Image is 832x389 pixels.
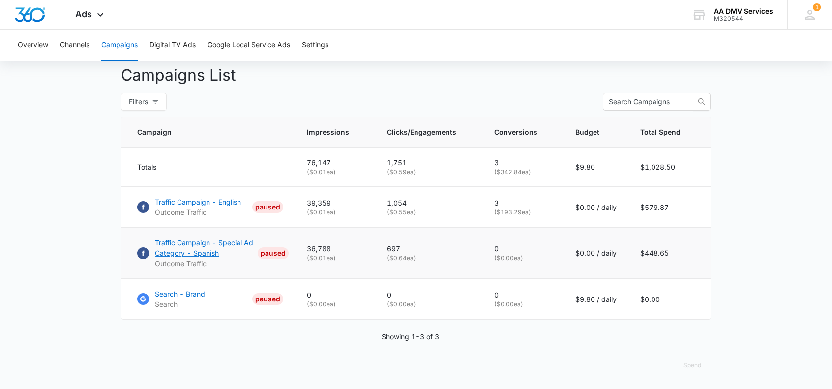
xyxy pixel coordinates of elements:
[387,290,471,300] p: 0
[137,289,283,309] a: Google AdsSearch - BrandSearchPAUSED
[628,148,711,187] td: $1,028.50
[307,127,349,137] span: Impressions
[714,7,773,15] div: account name
[18,30,48,61] button: Overview
[494,208,552,217] p: ( $193.29 ea)
[387,243,471,254] p: 697
[494,157,552,168] p: 3
[129,96,148,107] span: Filters
[121,93,167,111] button: Filters
[307,198,363,208] p: 39,359
[252,201,283,213] div: PAUSED
[575,127,602,137] span: Budget
[813,3,821,11] span: 1
[640,127,681,137] span: Total Spend
[494,127,537,137] span: Conversions
[307,290,363,300] p: 0
[575,162,617,172] p: $9.80
[382,331,439,342] p: Showing 1-3 of 3
[60,30,89,61] button: Channels
[494,254,552,263] p: ( $0.00 ea)
[813,3,821,11] div: notifications count
[387,168,471,177] p: ( $0.59 ea)
[155,289,205,299] p: Search - Brand
[714,15,773,22] div: account id
[387,208,471,217] p: ( $0.55 ea)
[155,258,254,269] p: Outcome Traffic
[149,30,196,61] button: Digital TV Ads
[307,168,363,177] p: ( $0.01 ea)
[155,197,241,207] p: Traffic Campaign - English
[575,202,617,212] p: $0.00 / daily
[387,254,471,263] p: ( $0.64 ea)
[258,247,289,259] div: PAUSED
[137,197,283,217] a: FacebookTraffic Campaign - EnglishOutcome TrafficPAUSED
[628,187,711,228] td: $579.87
[494,300,552,309] p: ( $0.00 ea)
[387,198,471,208] p: 1,054
[628,279,711,320] td: $0.00
[307,254,363,263] p: ( $0.01 ea)
[575,248,617,258] p: $0.00 / daily
[208,30,290,61] button: Google Local Service Ads
[494,243,552,254] p: 0
[693,98,710,106] span: search
[121,63,711,87] p: Campaigns List
[307,300,363,309] p: ( $0.00 ea)
[137,201,149,213] img: Facebook
[609,96,680,107] input: Search Campaigns
[575,294,617,304] p: $9.80 / daily
[302,30,328,61] button: Settings
[307,157,363,168] p: 76,147
[674,354,711,377] button: Spend
[137,162,283,172] div: Totals
[137,293,149,305] img: Google Ads
[693,93,711,111] button: search
[494,168,552,177] p: ( $342.84 ea)
[137,127,269,137] span: Campaign
[137,238,283,269] a: FacebookTraffic Campaign - Special Ad Category - SpanishOutcome TrafficPAUSED
[155,299,205,309] p: Search
[494,290,552,300] p: 0
[155,207,241,217] p: Outcome Traffic
[307,208,363,217] p: ( $0.01 ea)
[137,247,149,259] img: Facebook
[307,243,363,254] p: 36,788
[252,293,283,305] div: PAUSED
[155,238,254,258] p: Traffic Campaign - Special Ad Category - Spanish
[387,157,471,168] p: 1,751
[387,127,456,137] span: Clicks/Engagements
[387,300,471,309] p: ( $0.00 ea)
[101,30,138,61] button: Campaigns
[75,9,92,19] span: Ads
[494,198,552,208] p: 3
[628,228,711,279] td: $448.65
